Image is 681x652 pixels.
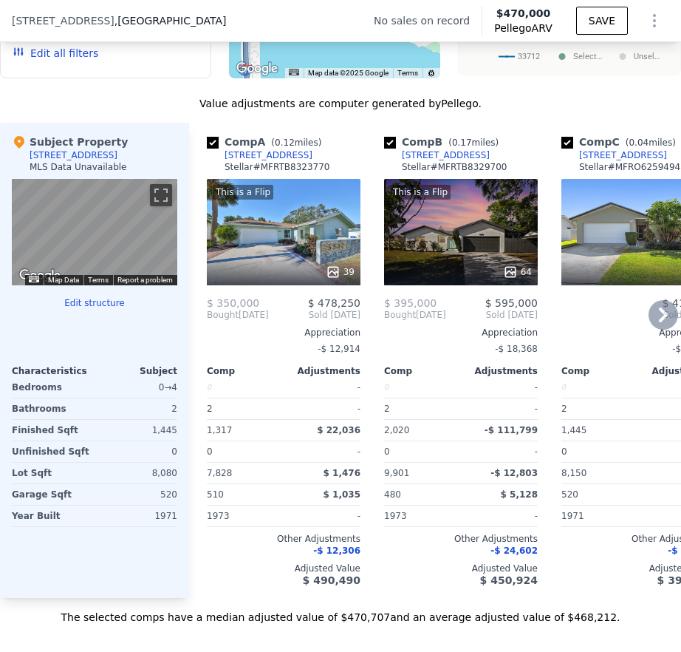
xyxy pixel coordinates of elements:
span: 0.17 [452,137,472,148]
button: Toggle fullscreen view [150,184,172,206]
div: Characteristics [12,365,95,377]
div: Adjusted Value [207,563,360,574]
div: Appreciation [384,327,538,339]
div: - [464,506,538,526]
span: 0.04 [629,137,649,148]
text: [DATE] [623,32,651,42]
a: Report a problem [117,276,173,284]
text: [DATE] [550,32,578,42]
div: - [464,398,538,419]
span: -$ 111,799 [485,425,538,435]
div: 2 [207,398,281,419]
div: Appreciation [207,327,360,339]
div: Adjustments [284,365,360,377]
span: 0 [561,446,567,457]
div: No sales on record [374,13,482,28]
div: Comp [384,365,461,377]
span: $ 478,250 [308,297,360,309]
span: 8,150 [561,468,586,478]
button: Show Options [640,6,669,35]
div: - [287,506,360,526]
button: Edit structure [12,297,177,309]
div: 1,445 [97,420,177,441]
div: 39 [326,265,355,279]
span: $ 450,924 [480,574,538,586]
span: ( miles) [442,137,504,148]
div: This is a Flip [213,185,273,200]
div: Street View [12,179,177,285]
span: 510 [207,489,224,500]
div: Bathrooms [12,398,92,419]
div: Subject Property [12,135,128,149]
span: $ 22,036 [317,425,360,435]
div: 1971 [561,506,635,526]
span: 9,901 [384,468,409,478]
div: 2 [561,398,635,419]
a: [STREET_ADDRESS] [384,149,490,161]
span: $ 1,476 [324,468,360,478]
span: 520 [561,489,578,500]
span: -$ 12,914 [318,344,360,354]
div: [STREET_ADDRESS] [30,149,117,161]
div: 0 [384,377,458,398]
span: -$ 12,803 [490,468,538,478]
div: - [287,377,360,398]
a: Open this area in Google Maps (opens a new window) [233,59,281,78]
div: 2 [97,398,177,419]
div: [STREET_ADDRESS] [402,149,490,161]
text: 33712 [518,52,540,61]
div: 1973 [384,506,458,526]
div: - [464,441,538,462]
div: Subject [95,365,177,377]
a: Terms [88,276,109,284]
span: 0 [384,446,390,457]
text: Select… [573,52,602,61]
text: [DATE] [513,32,541,42]
div: [DATE] [207,309,269,321]
span: Bought [384,309,416,321]
a: Terms [397,69,418,77]
div: MLS Data Unavailable [30,161,127,173]
div: Year Built [12,506,92,526]
span: $ 595,000 [485,297,538,309]
div: Comp A [207,135,327,149]
div: This is a Flip [390,185,451,200]
span: $ 490,490 [303,574,360,586]
span: $ 350,000 [207,297,259,309]
span: Map data ©2025 Google [308,69,389,77]
button: Edit all filters [13,46,98,61]
span: 1,445 [561,425,586,435]
div: Stellar # MFRTB8329700 [402,161,507,173]
div: Comp B [384,135,504,149]
div: 1971 [97,506,177,526]
div: Stellar # MFRO6259494 [579,161,680,173]
span: Pellego ARV [494,21,552,35]
text: Unsel… [634,52,660,61]
span: Sold [DATE] [446,309,538,321]
span: $ 5,128 [501,489,538,500]
a: [STREET_ADDRESS] [561,149,667,161]
div: Comp [207,365,284,377]
div: - [287,441,360,462]
div: 1973 [207,506,281,526]
button: Keyboard shortcuts [29,276,39,282]
div: - [287,398,360,419]
span: -$ 12,306 [313,546,360,556]
span: [STREET_ADDRESS] [12,13,114,28]
div: 0 [97,441,177,462]
span: Sold [DATE] [269,309,360,321]
span: -$ 24,602 [490,546,538,556]
div: Finished Sqft [12,420,92,441]
text: [DATE] [586,32,615,42]
span: $ 1,035 [324,489,360,500]
span: $470,000 [496,7,551,19]
button: Keyboard shortcuts [289,69,299,75]
div: [STREET_ADDRESS] [225,149,312,161]
div: Map [12,179,177,285]
div: Lot Sqft [12,463,92,483]
div: Other Adjustments [207,533,360,545]
div: 0 [207,377,281,398]
span: 7,828 [207,468,232,478]
div: [STREET_ADDRESS] [579,149,667,161]
div: [DATE] [384,309,446,321]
